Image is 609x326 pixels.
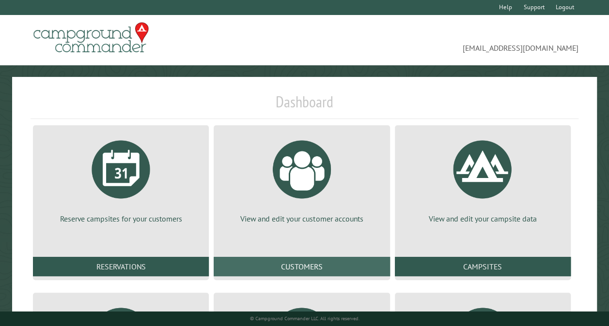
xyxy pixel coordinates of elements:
a: Campsites [395,257,571,276]
p: Reserve campsites for your customers [45,213,197,224]
a: Reserve campsites for your customers [45,133,197,224]
img: Campground Commander [31,19,152,57]
p: View and edit your campsite data [406,213,559,224]
span: [EMAIL_ADDRESS][DOMAIN_NAME] [305,27,579,54]
a: View and edit your customer accounts [225,133,378,224]
a: Customers [214,257,390,276]
small: © Campground Commander LLC. All rights reserved. [250,315,359,322]
a: View and edit your campsite data [406,133,559,224]
a: Reservations [33,257,209,276]
p: View and edit your customer accounts [225,213,378,224]
h1: Dashboard [31,92,578,119]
